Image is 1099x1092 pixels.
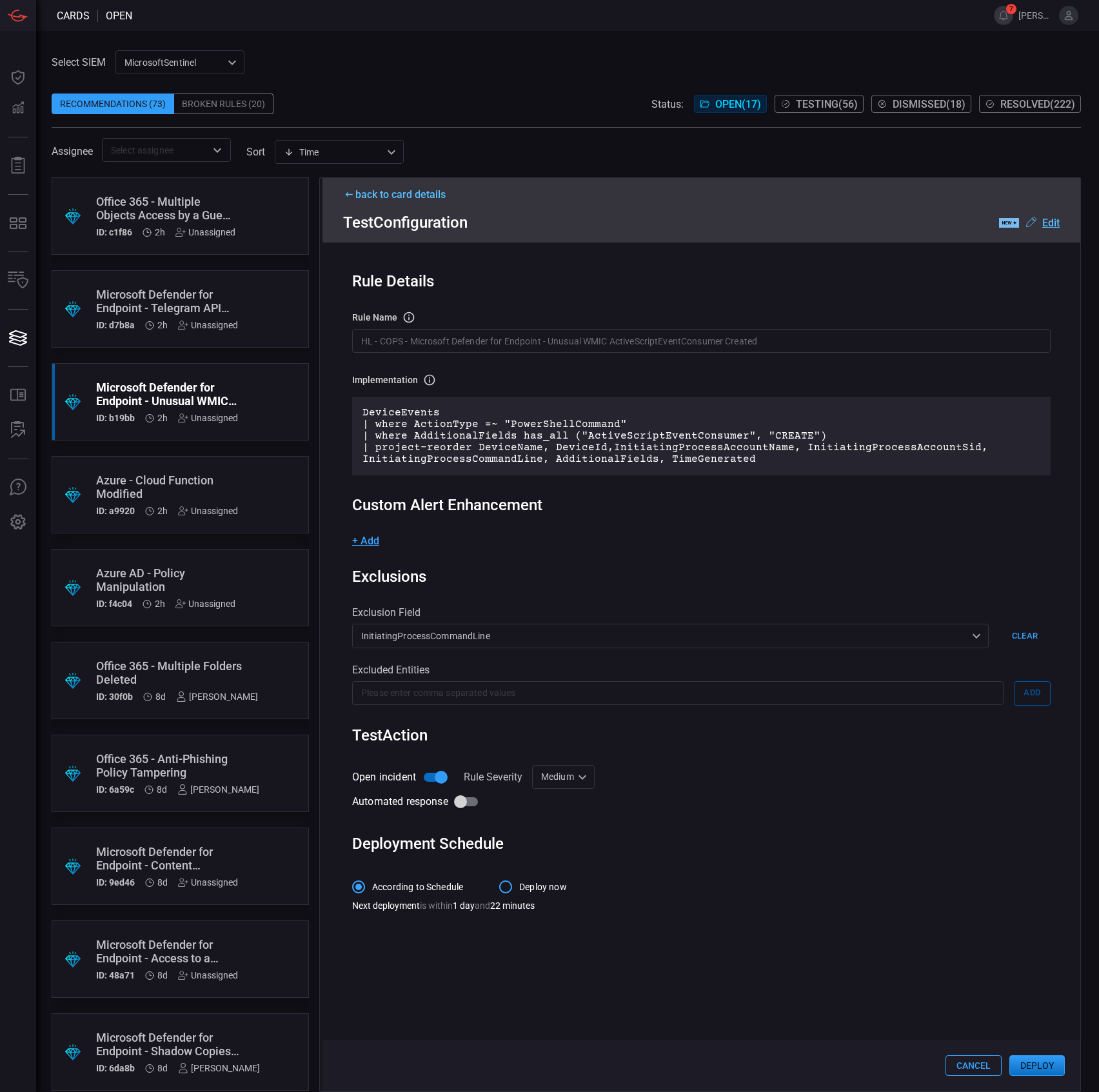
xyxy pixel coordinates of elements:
[352,496,1051,514] div: Custom Alert Enhancement
[96,1063,135,1073] h5: ID: 6da8b
[52,145,93,157] span: Assignee
[541,770,574,783] p: Medium
[796,98,858,110] span: Testing ( 56 )
[96,566,235,593] div: Azure AD - Policy Manipulation
[96,599,132,609] h5: ID: f4c04
[178,413,238,423] div: Unassigned
[1009,1055,1065,1076] button: Deploy
[157,1063,168,1073] span: Aug 24, 2025 6:27 AM
[96,752,259,779] div: Office 365 - Anti-Phishing Policy Tampering
[106,10,132,22] span: open
[96,877,135,888] h5: ID: 9ed46
[352,272,1051,290] div: Rule Details
[52,56,106,68] label: Select SIEM
[157,413,168,423] span: Sep 01, 2025 12:13 PM
[1006,4,1016,14] span: 7
[1000,98,1075,110] span: Resolved ( 222 )
[155,599,165,609] span: Sep 01, 2025 12:13 PM
[343,213,1060,232] div: Test Configuration
[871,95,971,113] button: Dismissed(18)
[96,506,135,516] h5: ID: a9920
[420,900,453,911] span: is within
[352,568,426,586] div: Exclusions
[3,380,34,411] button: Rule Catalog
[1042,217,1060,229] u: Edit
[176,691,258,702] div: [PERSON_NAME]
[178,506,238,516] div: Unassigned
[694,95,767,113] button: Open(17)
[352,329,1051,353] input: Rule name
[352,624,989,648] div: InitiatingProcessCommandLine
[3,150,34,181] button: Reports
[3,323,34,353] button: Cards
[175,227,235,237] div: Unassigned
[352,794,448,809] span: Automated response
[3,62,34,93] button: Dashboard
[946,1055,1002,1076] button: Cancel
[178,1063,260,1073] div: [PERSON_NAME]
[343,188,1060,201] div: back to card details
[246,146,265,158] label: sort
[999,624,1051,648] button: Clear
[155,227,165,237] span: Sep 01, 2025 12:13 PM
[3,265,34,296] button: Inventory
[208,141,226,159] button: Open
[106,142,206,158] input: Select assignee
[157,970,168,980] span: Aug 24, 2025 6:27 AM
[124,56,224,69] p: MicrosoftSentinel
[651,98,684,110] span: Status:
[352,606,1051,619] div: Exclusion Field
[96,227,132,237] h5: ID: c1f86
[352,664,1051,676] div: Excluded Entities
[3,472,34,503] button: Ask Us A Question
[157,784,167,795] span: Aug 24, 2025 6:27 AM
[178,970,238,980] div: Unassigned
[175,599,235,609] div: Unassigned
[96,288,238,315] div: Microsoft Defender for Endpoint - Telegram API Traffic Detected
[284,146,383,159] div: Time
[362,407,1040,465] p: DeviceEvents | where ActionType =~ "PowerShellCommand" | where AdditionalFields has_all ("ActiveS...
[893,98,965,110] span: Dismissed ( 18 )
[96,691,133,702] h5: ID: 30f0b
[979,95,1081,113] button: Resolved(222)
[352,726,1051,744] div: Test Action
[155,691,166,702] span: Aug 24, 2025 6:27 AM
[352,835,1051,853] div: Deployment Schedule
[157,506,168,516] span: Sep 01, 2025 12:13 PM
[352,535,379,547] button: + Add
[352,681,1004,705] input: Please enter comma separated values
[3,208,34,239] button: MITRE - Detection Posture
[96,784,134,795] h5: ID: 6a59c
[96,320,135,330] h5: ID: d7b8a
[96,195,235,222] div: Office 365 - Multiple Objects Access by a Guest via Sharing Links
[96,659,258,686] div: Office 365 - Multiple Folders Deleted
[157,877,168,888] span: Aug 24, 2025 6:27 AM
[3,507,34,538] button: Preferences
[994,6,1013,25] button: 7
[96,845,238,872] div: Microsoft Defender for Endpoint - Content Retrieval with Invoke-RestMethod
[157,320,168,330] span: Sep 01, 2025 12:13 PM
[352,375,418,385] h3: Implementation
[464,771,522,783] label: Rule Severity
[352,769,416,785] span: Open incident
[372,880,463,894] span: According to Schedule
[177,784,259,795] div: [PERSON_NAME]
[352,312,397,323] h3: rule Name
[1018,10,1054,21] span: [PERSON_NAME].jung
[775,95,864,113] button: Testing(56)
[178,320,238,330] div: Unassigned
[57,10,90,22] span: Cards
[96,938,238,965] div: Microsoft Defender for Endpoint - Access to a Sensitive LDAP Attribute (APT 29)
[52,94,174,114] div: Recommendations (73)
[178,877,238,888] div: Unassigned
[96,970,135,980] h5: ID: 48a71
[96,1031,260,1058] div: Microsoft Defender for Endpoint - Shadow Copies Deletion Using Built-in Utilities
[3,415,34,446] button: ALERT ANALYSIS
[3,93,34,124] button: Detections
[715,98,761,110] span: Open ( 17 )
[174,94,273,114] div: Broken Rules (20)
[96,473,238,501] div: Azure - Cloud Function Modified
[519,880,567,894] span: Deploy now
[352,900,1051,911] div: Next deployment 1 day 22 minutes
